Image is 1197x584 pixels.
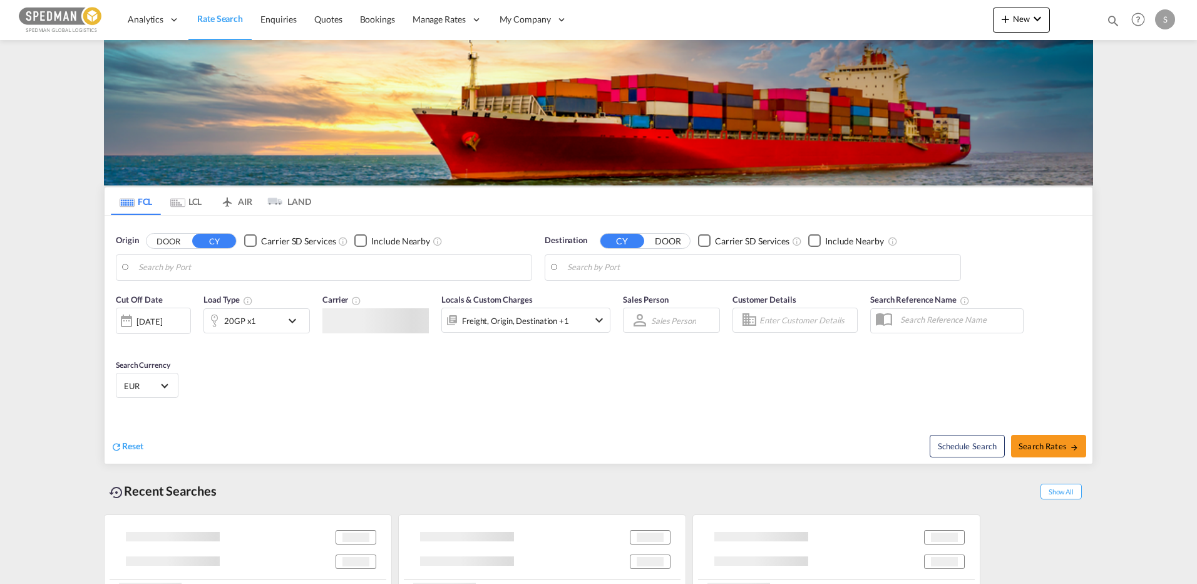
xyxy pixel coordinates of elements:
div: 20GP x1icon-chevron-down [203,308,310,333]
md-icon: Unchecked: Ignores neighbouring ports when fetching rates.Checked : Includes neighbouring ports w... [888,236,898,246]
md-icon: Unchecked: Search for CY (Container Yard) services for all selected carriers.Checked : Search for... [792,236,802,246]
div: [DATE] [136,316,162,327]
input: Search by Port [138,258,525,277]
button: Note: By default Schedule search will only considerorigin ports, destination ports and cut off da... [930,435,1005,457]
md-icon: The selected Trucker/Carrierwill be displayed in the rate results If the rates are from another f... [351,296,361,306]
div: S [1155,9,1175,29]
span: Search Currency [116,360,170,370]
div: Recent Searches [104,477,222,505]
span: Bookings [360,14,395,24]
span: New [998,14,1045,24]
span: Destination [545,234,587,247]
md-icon: icon-airplane [220,194,235,204]
md-checkbox: Checkbox No Ink [244,234,336,248]
input: Search Reference Name [894,310,1023,329]
div: Include Nearby [825,235,884,248]
input: Search by Port [567,258,954,277]
div: icon-refreshReset [111,440,143,454]
button: icon-plus 400-fgNewicon-chevron-down [993,8,1050,33]
span: Reset [122,441,143,451]
md-icon: Unchecked: Search for CY (Container Yard) services for all selected carriers.Checked : Search for... [338,236,348,246]
button: Search Ratesicon-arrow-right [1011,435,1086,457]
md-checkbox: Checkbox No Ink [354,234,430,248]
md-icon: icon-information-outline [243,296,253,306]
md-select: Select Currency: € EUREuro [123,377,172,395]
md-tab-item: LAND [261,187,311,215]
div: 20GP x1 [224,312,256,330]
md-icon: icon-chevron-down [592,313,607,328]
span: Carrier [322,295,361,305]
span: Origin [116,234,138,247]
span: Manage Rates [413,13,466,26]
span: Locals & Custom Charges [441,295,533,305]
input: Enter Customer Details [759,311,853,330]
span: Enquiries [260,14,297,24]
button: DOOR [146,234,190,248]
md-tab-item: AIR [211,187,261,215]
md-icon: icon-plus 400-fg [998,11,1013,26]
span: Sales Person [623,295,669,305]
md-icon: Unchecked: Ignores neighbouring ports when fetching rates.Checked : Includes neighbouring ports w... [433,236,443,246]
div: [DATE] [116,308,191,334]
md-tab-item: LCL [161,187,211,215]
md-icon: icon-chevron-down [285,313,306,328]
div: Freight Origin Destination Factory Stuffing [462,312,569,330]
md-icon: icon-backup-restore [109,485,124,500]
span: Customer Details [732,295,796,305]
span: Analytics [128,13,163,26]
div: Help [1128,9,1155,31]
span: Quotes [314,14,342,24]
div: Origin DOOR CY Checkbox No InkUnchecked: Search for CY (Container Yard) services for all selected... [105,216,1092,464]
img: LCL+%26+FCL+BACKGROUND.png [104,40,1093,185]
div: Carrier SD Services [261,235,336,248]
button: DOOR [646,234,690,248]
div: Freight Origin Destination Factory Stuffingicon-chevron-down [441,308,610,333]
md-icon: icon-refresh [111,441,122,452]
button: CY [192,234,236,248]
span: Cut Off Date [116,295,163,305]
img: c12ca350ff1b11efb6b291369744d907.png [19,6,103,34]
span: Help [1128,9,1149,30]
span: Load Type [203,295,253,305]
span: EUR [124,380,159,392]
button: CY [600,234,644,248]
md-icon: Your search will be saved by the below given name [960,296,970,306]
span: Search Reference Name [870,295,970,305]
md-icon: icon-arrow-right [1070,443,1079,452]
div: Carrier SD Services [715,235,789,248]
md-tab-item: FCL [111,187,161,215]
span: My Company [500,13,551,26]
md-checkbox: Checkbox No Ink [808,234,884,248]
span: Show All [1040,484,1082,499]
md-datepicker: Select [116,333,125,350]
span: Rate Search [197,13,243,24]
md-pagination-wrapper: Use the left and right arrow keys to navigate between tabs [111,187,311,215]
md-icon: icon-chevron-down [1030,11,1045,26]
md-icon: icon-magnify [1106,14,1120,28]
md-checkbox: Checkbox No Ink [698,234,789,248]
span: Search Rates [1019,441,1079,451]
div: Include Nearby [371,235,430,248]
md-select: Sales Person [650,311,697,330]
div: icon-magnify [1106,14,1120,33]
